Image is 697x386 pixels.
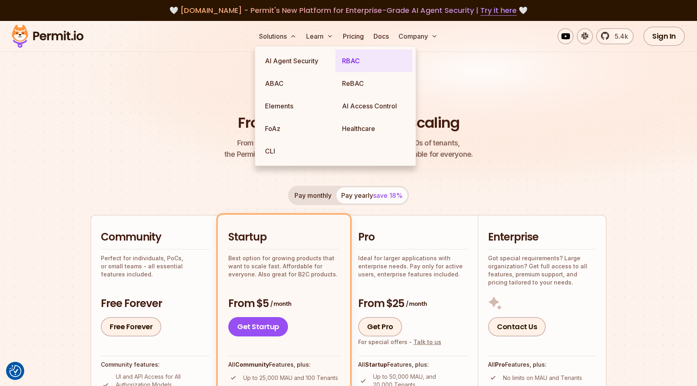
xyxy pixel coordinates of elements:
[336,117,413,140] a: Healthcare
[228,230,340,245] h2: Startup
[480,5,517,16] a: Try it here
[238,113,459,133] h1: From Free to Predictable Scaling
[235,361,269,368] strong: Community
[228,254,340,278] p: Best option for growing products that want to scale fast. Affordable for everyone. Also great for...
[228,317,288,336] a: Get Startup
[358,361,468,369] h4: All Features, plus:
[358,254,468,278] p: Ideal for larger applications with enterprise needs. Pay only for active users, enterprise featur...
[336,50,413,72] a: RBAC
[8,23,87,50] img: Permit logo
[488,317,546,336] a: Contact Us
[19,5,678,16] div: 🤍 🤍
[101,317,161,336] a: Free Forever
[358,338,441,346] div: For special offers -
[259,117,336,140] a: FoAz
[224,137,473,160] p: the Permit pricing model is simple, transparent, and affordable for everyone.
[358,317,402,336] a: Get Pro
[488,361,596,369] h4: All Features, plus:
[406,300,427,308] span: / month
[101,254,210,278] p: Perfect for individuals, PoCs, or small teams - all essential features included.
[259,95,336,117] a: Elements
[256,28,300,44] button: Solutions
[358,230,468,245] h2: Pro
[336,95,413,117] a: AI Access Control
[610,31,628,41] span: 5.4k
[228,297,340,311] h3: From $5
[365,361,387,368] strong: Startup
[395,28,441,44] button: Company
[259,140,336,162] a: CLI
[9,365,21,377] img: Revisit consent button
[488,230,596,245] h2: Enterprise
[9,365,21,377] button: Consent Preferences
[596,28,634,44] a: 5.4k
[270,300,291,308] span: / month
[370,28,392,44] a: Docs
[180,5,517,15] span: [DOMAIN_NAME] - Permit's New Platform for Enterprise-Grade AI Agent Security |
[503,374,582,382] p: No limits on MAU and Tenants
[228,361,340,369] h4: All Features, plus:
[336,72,413,95] a: ReBAC
[488,254,596,286] p: Got special requirements? Large organization? Get full access to all features, premium support, a...
[224,137,473,149] span: From a startup with 100 users to an enterprise with 1000s of tenants,
[101,361,210,369] h4: Community features:
[259,50,336,72] a: AI Agent Security
[101,230,210,245] h2: Community
[303,28,336,44] button: Learn
[340,28,367,44] a: Pricing
[413,338,441,345] a: Talk to us
[101,297,210,311] h3: Free Forever
[243,374,338,382] p: Up to 25,000 MAU and 100 Tenants
[643,27,685,46] a: Sign In
[259,72,336,95] a: ABAC
[358,297,468,311] h3: From $25
[290,187,336,203] button: Pay monthly
[495,361,505,368] strong: Pro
